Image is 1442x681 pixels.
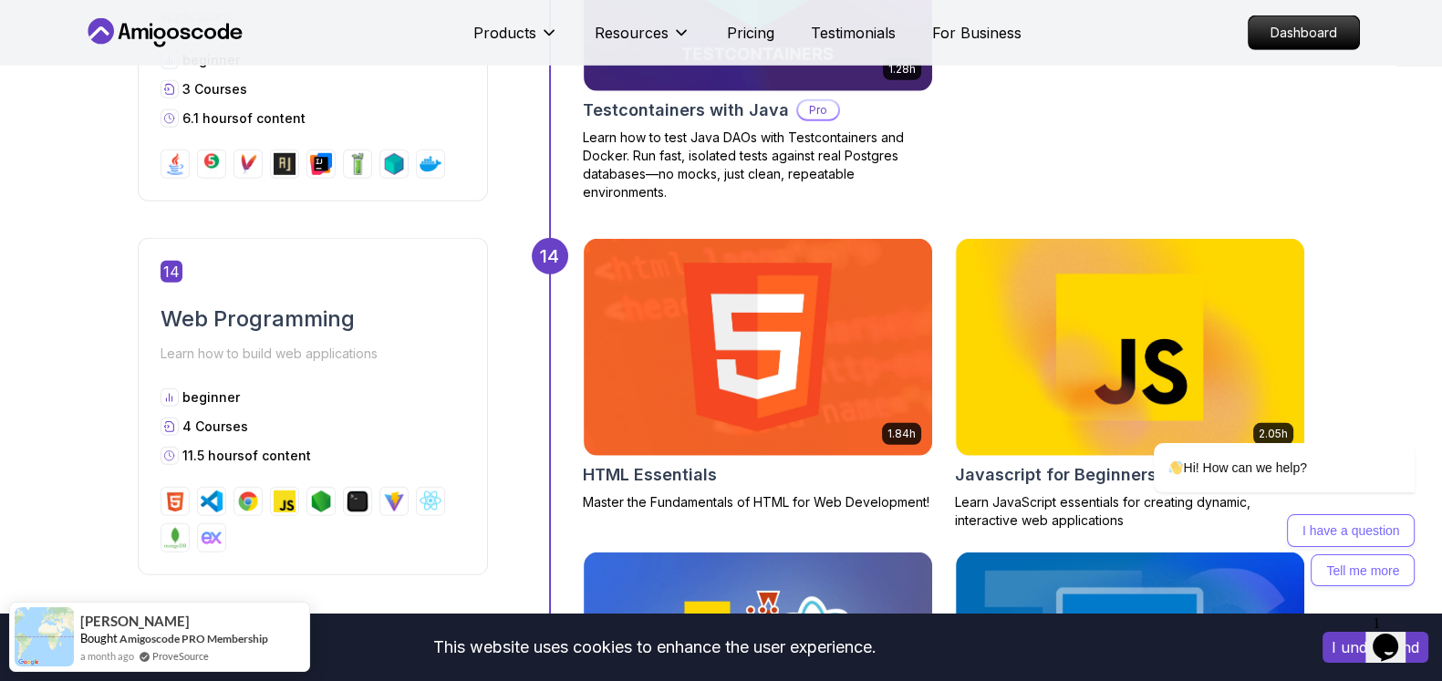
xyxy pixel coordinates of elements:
img: assertj logo [274,153,296,175]
a: Amigoscode PRO Membership [119,632,268,645]
span: [PERSON_NAME] [80,614,190,629]
img: testcontainers logo [383,153,405,175]
h2: HTML Essentials [583,462,717,488]
p: 11.5 hours of content [182,447,311,465]
img: javascript logo [274,490,296,512]
img: react logo [420,490,441,512]
img: HTML Essentials card [584,239,932,456]
a: HTML Essentials card1.84hHTML EssentialsMaster the Fundamentals of HTML for Web Development! [583,238,933,511]
img: java logo [164,153,186,175]
a: Testimonials [811,22,896,44]
iframe: chat widget [1365,608,1424,663]
p: 1.28h [888,62,916,77]
img: junit logo [201,153,223,175]
button: Products [473,22,558,58]
button: Accept cookies [1323,632,1428,663]
span: 14 [161,261,182,283]
p: Dashboard [1249,16,1359,49]
button: Resources [595,22,690,58]
img: provesource social proof notification image [15,607,74,666]
a: For Business [932,22,1022,44]
span: 4 Courses [182,418,248,434]
img: maven logo [237,153,259,175]
span: 3 Courses [182,81,247,97]
img: mockito logo [347,153,368,175]
img: terminal logo [347,490,368,512]
p: Learn how to build web applications [161,341,465,366]
img: docker logo [420,153,441,175]
span: a month ago [80,648,134,664]
img: vscode logo [201,490,223,512]
img: mongodb logo [164,527,186,549]
a: Dashboard [1248,15,1360,50]
p: Resources [595,22,669,44]
p: Learn JavaScript essentials for creating dynamic, interactive web applications [955,493,1305,530]
p: beginner [182,388,240,407]
p: Pro [798,101,838,119]
span: Bought [80,631,118,645]
img: vite logo [383,490,405,512]
iframe: chat widget [1095,279,1424,599]
div: This website uses cookies to enhance the user experience. [14,627,1295,667]
p: 1.84h [887,427,916,441]
a: ProveSource [152,648,209,664]
p: 6.1 hours of content [182,109,306,128]
p: Master the Fundamentals of HTML for Web Development! [583,493,933,511]
a: Pricing [727,22,774,44]
img: chrome logo [237,490,259,512]
a: Javascript for Beginners card2.05hJavascript for BeginnersLearn JavaScript essentials for creatin... [955,238,1305,530]
img: Javascript for Beginners card [956,239,1304,456]
img: intellij logo [310,153,332,175]
h2: Javascript for Beginners [955,462,1157,488]
h2: Testcontainers with Java [583,98,789,123]
p: Products [473,22,536,44]
h2: Web Programming [161,304,465,334]
p: Learn how to test Java DAOs with Testcontainers and Docker. Run fast, isolated tests against real... [583,129,933,201]
img: exppressjs logo [201,527,223,549]
div: 14 [532,238,568,274]
img: nodejs logo [310,490,332,512]
img: html logo [164,490,186,512]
